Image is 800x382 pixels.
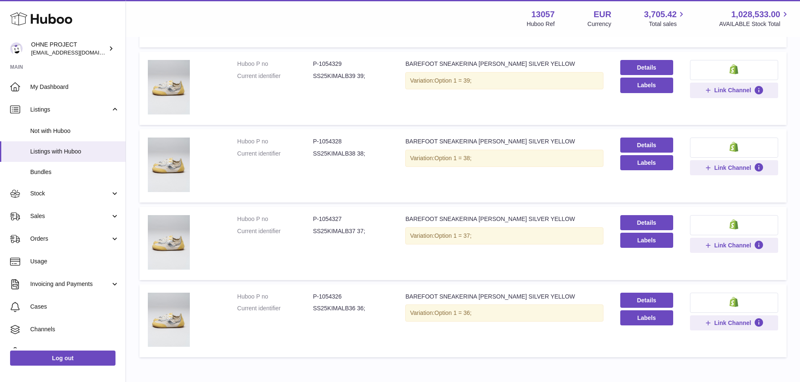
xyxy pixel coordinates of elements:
[405,60,603,68] div: BAREFOOT SNEAKERINA [PERSON_NAME] SILVER YELLOW
[313,227,388,235] dd: SS25KIMALB37 37;
[30,212,110,220] span: Sales
[405,150,603,167] div: Variation:
[313,138,388,146] dd: P-1054328
[405,138,603,146] div: BAREFOOT SNEAKERINA [PERSON_NAME] SILVER YELLOW
[30,168,119,176] span: Bundles
[313,293,388,301] dd: P-1054326
[313,60,388,68] dd: P-1054329
[620,60,673,75] a: Details
[531,9,555,20] strong: 13057
[237,60,313,68] dt: Huboo P no
[148,60,190,114] img: BAREFOOT SNEAKERINA KIMA LIBERTAS SILVER YELLOW
[649,20,686,28] span: Total sales
[30,280,110,288] span: Invoicing and Payments
[237,215,313,223] dt: Huboo P no
[405,293,603,301] div: BAREFOOT SNEAKERINA [PERSON_NAME] SILVER YELLOW
[148,215,190,270] img: BAREFOOT SNEAKERINA KIMA LIBERTAS SILVER YELLOW
[30,148,119,156] span: Listings with Huboo
[690,315,778,330] button: Link Channel
[719,9,790,28] a: 1,028,533.00 AVAILABLE Stock Total
[620,233,673,248] button: Labels
[729,297,738,307] img: shopify-small.png
[435,309,472,316] span: Option 1 = 36;
[313,72,388,80] dd: SS25KIMALB39 39;
[313,215,388,223] dd: P-1054327
[30,325,119,333] span: Channels
[30,190,110,197] span: Stock
[719,20,790,28] span: AVAILABLE Stock Total
[729,142,738,152] img: shopify-small.png
[405,72,603,89] div: Variation:
[31,41,107,57] div: OHNE PROJECT
[148,293,190,347] img: BAREFOOT SNEAKERINA KIMA LIBERTAS SILVER YELLOW
[10,42,23,55] img: internalAdmin-13057@internal.huboo.com
[620,293,673,308] a: Details
[644,9,677,20] span: 3,705.42
[148,138,190,192] img: BAREFOOT SNEAKERINA KIMA LIBERTAS SILVER YELLOW
[313,150,388,158] dd: SS25KIMALB38 38;
[593,9,611,20] strong: EUR
[527,20,555,28] div: Huboo Ref
[714,86,751,94] span: Link Channel
[30,235,110,243] span: Orders
[10,351,115,366] a: Log out
[237,227,313,235] dt: Current identifier
[435,232,472,239] span: Option 1 = 37;
[237,72,313,80] dt: Current identifier
[620,138,673,153] a: Details
[690,238,778,253] button: Link Channel
[237,304,313,312] dt: Current identifier
[30,127,119,135] span: Not with Huboo
[714,242,751,249] span: Link Channel
[30,83,119,91] span: My Dashboard
[690,160,778,175] button: Link Channel
[714,164,751,172] span: Link Channel
[30,106,110,114] span: Listings
[31,49,123,56] span: [EMAIL_ADDRESS][DOMAIN_NAME]
[237,150,313,158] dt: Current identifier
[620,310,673,325] button: Labels
[620,155,673,170] button: Labels
[690,83,778,98] button: Link Channel
[313,304,388,312] dd: SS25KIMALB36 36;
[435,77,472,84] span: Option 1 = 39;
[30,303,119,311] span: Cases
[237,293,313,301] dt: Huboo P no
[620,78,673,93] button: Labels
[30,348,119,356] span: Settings
[405,215,603,223] div: BAREFOOT SNEAKERINA [PERSON_NAME] SILVER YELLOW
[729,64,738,74] img: shopify-small.png
[405,227,603,244] div: Variation:
[714,319,751,327] span: Link Channel
[435,155,472,161] span: Option 1 = 38;
[405,304,603,322] div: Variation:
[588,20,611,28] div: Currency
[30,257,119,265] span: Usage
[644,9,687,28] a: 3,705.42 Total sales
[729,219,738,229] img: shopify-small.png
[237,138,313,146] dt: Huboo P no
[731,9,780,20] span: 1,028,533.00
[620,215,673,230] a: Details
